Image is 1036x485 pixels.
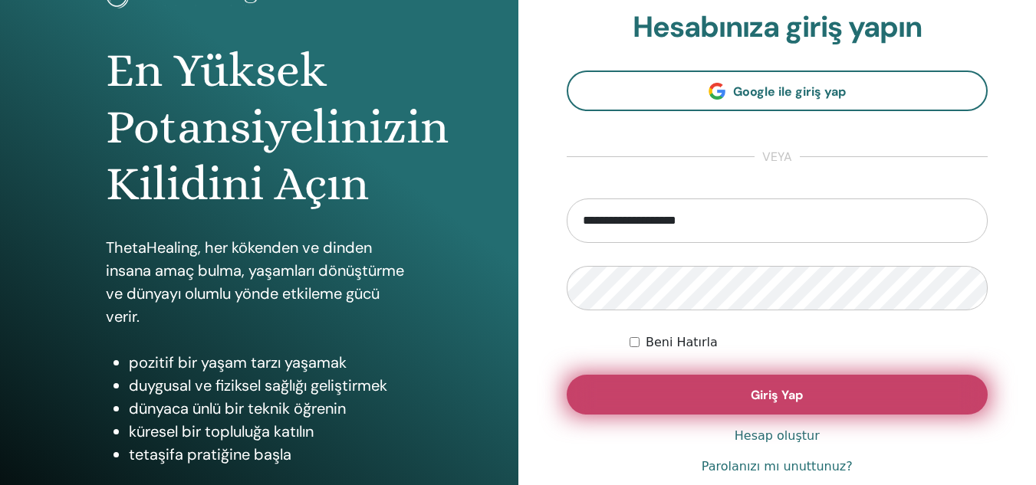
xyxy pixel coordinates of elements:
[129,397,413,420] li: dünyaca ünlü bir teknik öğrenin
[702,457,853,476] a: Parolanızı mı unuttunuz?
[646,333,718,352] label: Beni Hatırla
[567,70,988,111] a: Google ile giriş yap
[129,420,413,443] li: küresel bir topluluğa katılın
[129,351,413,374] li: pozitif bir yaşam tarzı yaşamak
[129,443,413,466] li: tetaşifa pratiğine başla
[106,42,413,213] h1: En Yüksek Potansiyelinizin Kilidini Açın
[567,375,988,415] button: Giriş Yap
[751,387,803,403] span: Giriş Yap
[106,236,413,328] p: ThetaHealing, her kökenden ve dinden insana amaç bulma, yaşamları dönüştürme ve dünyayı olumlu yö...
[567,10,988,45] h2: Hesabınıza giriş yapın
[735,427,820,445] a: Hesap oluştur
[129,374,413,397] li: duygusal ve fiziksel sağlığı geliştirmek
[755,148,800,166] span: veya
[630,333,988,352] div: Keep me authenticated indefinitely or until I manually logout
[733,84,846,100] span: Google ile giriş yap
